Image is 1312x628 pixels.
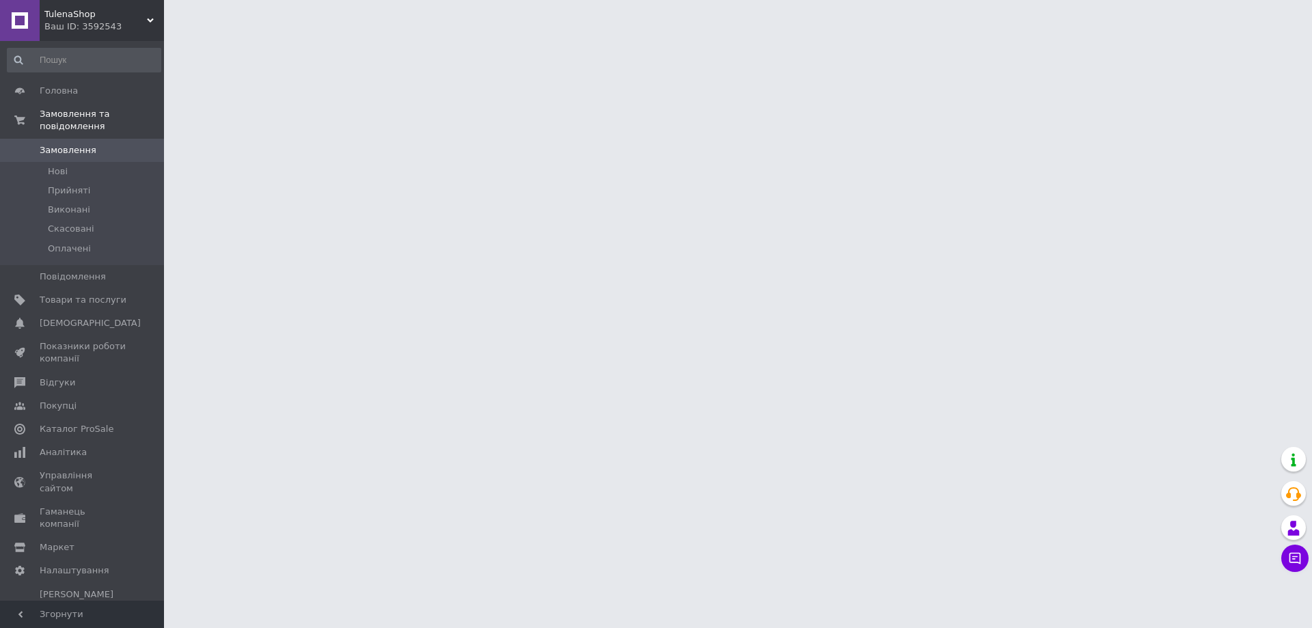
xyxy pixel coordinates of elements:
[40,85,78,97] span: Головна
[40,469,126,494] span: Управління сайтом
[40,506,126,530] span: Гаманець компанії
[40,423,113,435] span: Каталог ProSale
[40,564,109,577] span: Налаштування
[40,294,126,306] span: Товари та послуги
[44,8,147,21] span: TulenaShop
[40,317,141,329] span: [DEMOGRAPHIC_DATA]
[48,243,91,255] span: Оплачені
[40,144,96,156] span: Замовлення
[40,446,87,459] span: Аналітика
[44,21,164,33] div: Ваш ID: 3592543
[40,377,75,389] span: Відгуки
[48,204,90,216] span: Виконані
[40,340,126,365] span: Показники роботи компанії
[48,223,94,235] span: Скасовані
[48,185,90,197] span: Прийняті
[1281,545,1309,572] button: Чат з покупцем
[7,48,161,72] input: Пошук
[40,541,74,554] span: Маркет
[48,165,68,178] span: Нові
[40,588,126,626] span: [PERSON_NAME] та рахунки
[40,271,106,283] span: Повідомлення
[40,400,77,412] span: Покупці
[40,108,164,133] span: Замовлення та повідомлення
